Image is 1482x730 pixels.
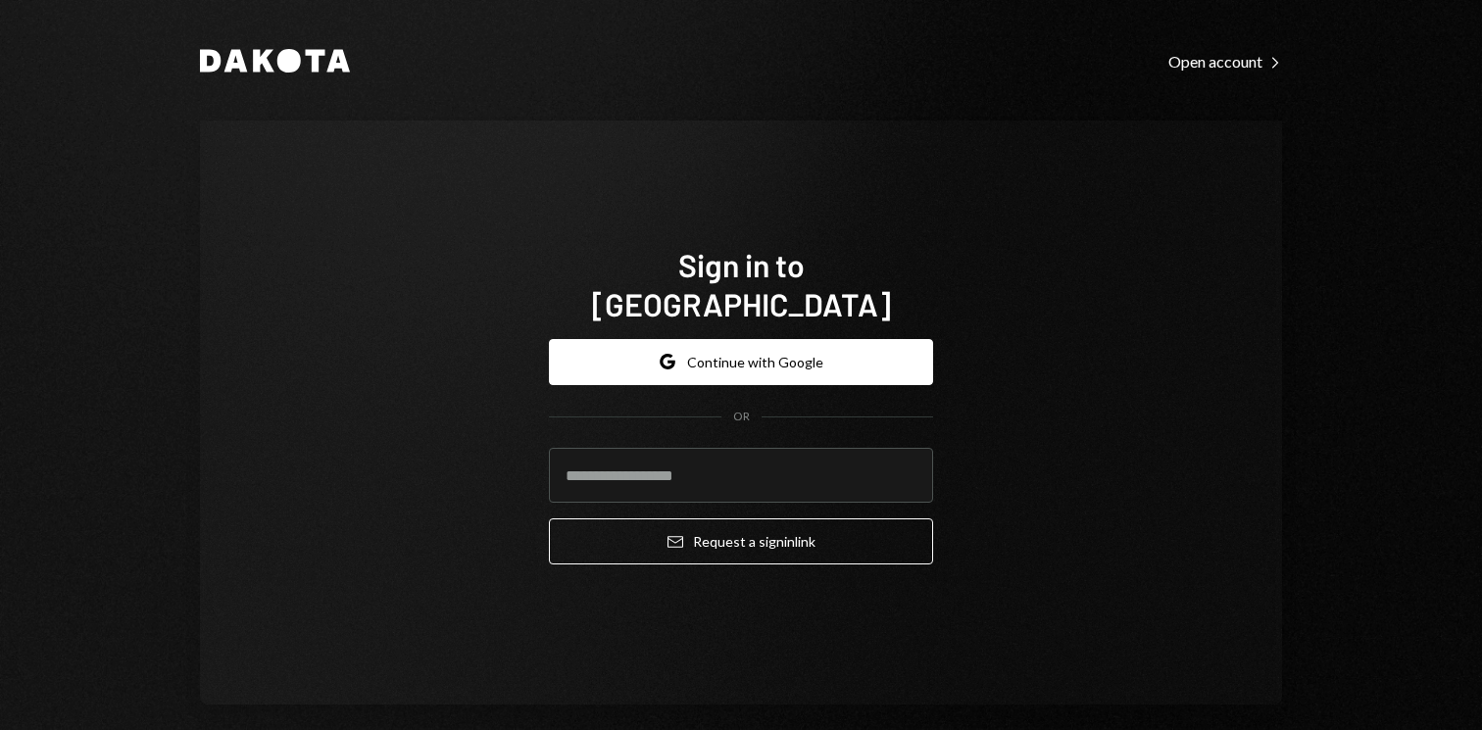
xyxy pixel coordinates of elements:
button: Continue with Google [549,339,933,385]
div: Open account [1168,52,1282,72]
a: Open account [1168,50,1282,72]
div: OR [733,409,750,425]
h1: Sign in to [GEOGRAPHIC_DATA] [549,245,933,323]
button: Request a signinlink [549,518,933,564]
